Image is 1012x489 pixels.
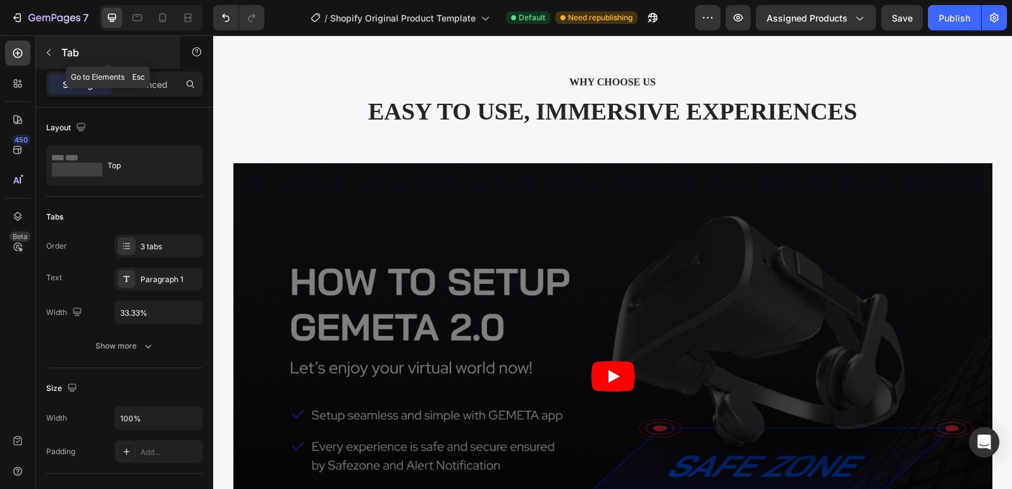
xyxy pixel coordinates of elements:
[5,5,94,30] button: 7
[46,335,203,357] button: Show more
[61,45,169,60] p: Tab
[96,340,154,352] div: Show more
[324,11,328,25] span: /
[9,232,30,242] div: Beta
[46,446,75,457] div: Padding
[140,241,200,252] div: 3 tabs
[213,5,264,30] div: Undo/Redo
[881,5,923,30] button: Save
[46,211,63,223] div: Tabs
[46,412,67,424] div: Width
[767,11,848,25] span: Assigned Products
[378,326,421,356] button: Play
[46,380,80,397] div: Size
[969,427,999,457] div: Open Intercom Messenger
[892,13,913,23] span: Save
[519,12,545,23] span: Default
[568,12,632,23] span: Need republishing
[46,304,85,321] div: Width
[63,78,98,91] p: Settings
[140,447,200,458] div: Add...
[46,240,67,252] div: Order
[12,135,30,145] div: 450
[928,5,981,30] button: Publish
[115,301,202,324] input: Auto
[939,11,970,25] div: Publish
[756,5,876,30] button: Assigned Products
[330,11,476,25] span: Shopify Original Product Template
[213,35,1012,489] iframe: Design area
[83,10,89,25] p: 7
[46,272,62,283] div: Text
[108,151,185,180] div: Top
[140,274,200,285] div: Paragraph 1
[115,407,202,430] input: Auto
[125,78,168,91] p: Advanced
[46,120,89,137] div: Layout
